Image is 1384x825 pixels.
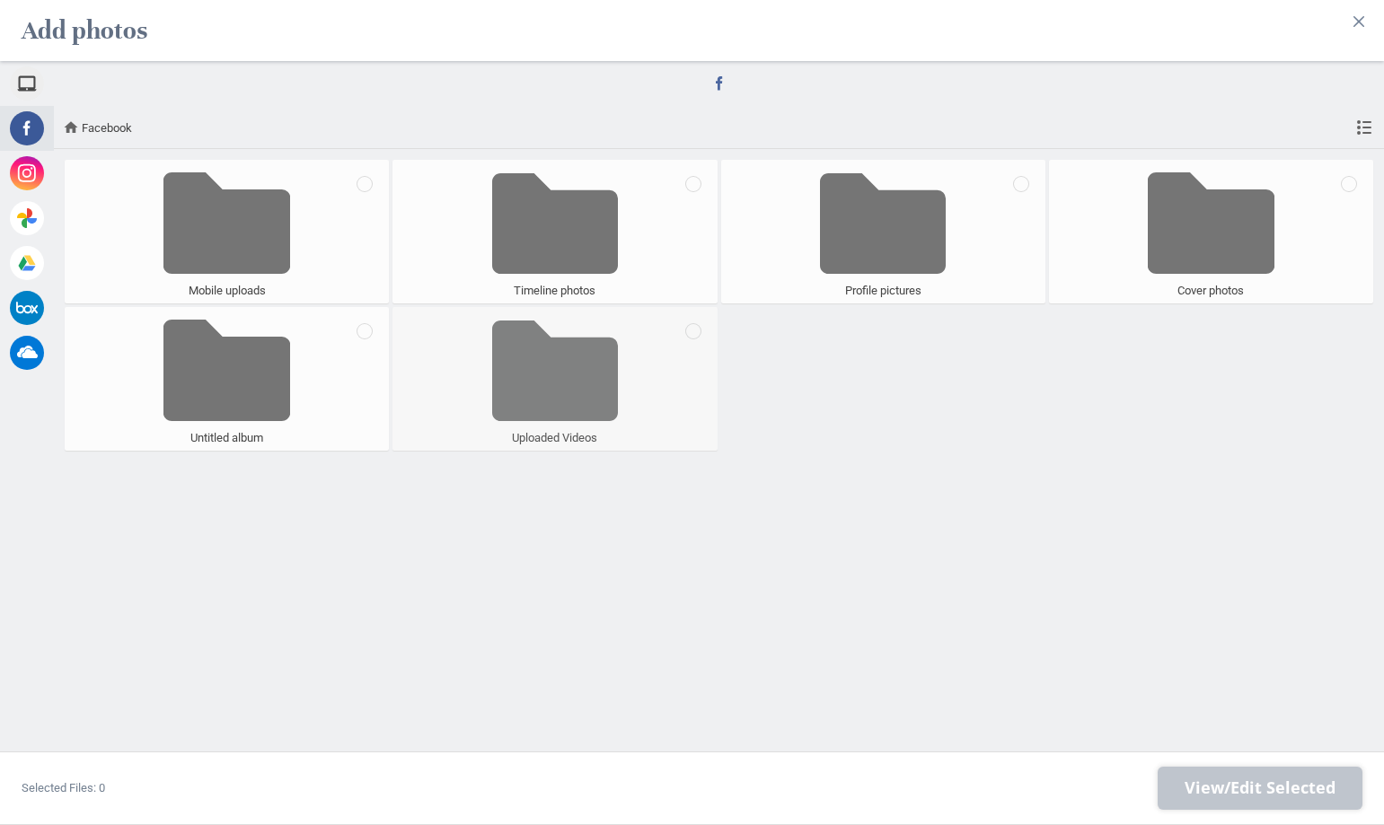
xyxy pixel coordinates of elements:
div: Timeline photos [392,160,717,303]
button: Close [1344,7,1373,36]
span: Add folder [353,320,376,343]
span: Timeline photos [413,283,697,299]
span: Add folder [682,320,705,343]
div: Uploaded Videos [392,307,717,451]
div: Profile pictures [721,160,1045,303]
div: Mobile uploads [65,160,389,303]
div: Untitled album [65,307,389,451]
span: Profile pictures [741,283,1025,299]
span: Next [1158,767,1362,810]
span: Mobile uploads [85,283,369,299]
span: Facebook [63,119,137,136]
span: View/Edit Selected [1185,778,1336,798]
span: Add folder [1337,172,1361,196]
span: Untitled album [85,430,369,446]
h2: Add photos [22,7,147,54]
span: Cover photos [1069,283,1353,299]
div: Cover photos [1049,160,1373,303]
span: Uploaded Videos [413,430,697,446]
span: Add folder [682,172,705,196]
span: Add folder [353,172,376,196]
span: Selected Files: 0 [22,781,105,794]
span: Add folder [1009,172,1033,196]
span: Facebook [710,74,729,93]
